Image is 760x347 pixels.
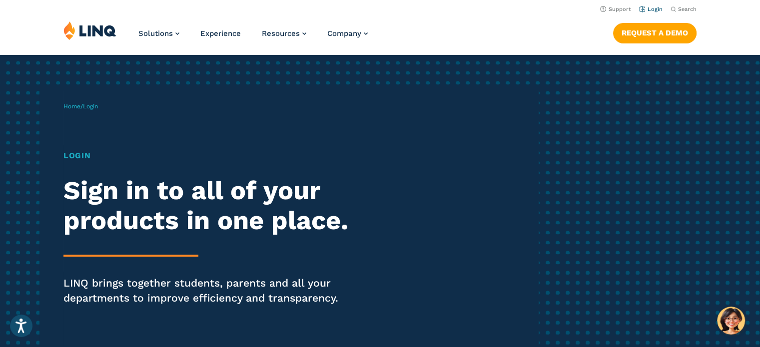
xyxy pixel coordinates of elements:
[613,23,697,43] a: Request a Demo
[671,5,697,13] button: Open Search Bar
[262,29,300,38] span: Resources
[63,176,356,236] h2: Sign in to all of your products in one place.
[327,29,361,38] span: Company
[63,103,98,110] span: /
[83,103,98,110] span: Login
[138,21,368,54] nav: Primary Navigation
[63,150,356,162] h1: Login
[200,29,241,38] a: Experience
[63,276,356,306] p: LINQ brings together students, parents and all your departments to improve efficiency and transpa...
[63,21,116,40] img: LINQ | K‑12 Software
[678,6,697,12] span: Search
[138,29,173,38] span: Solutions
[327,29,368,38] a: Company
[262,29,306,38] a: Resources
[63,103,80,110] a: Home
[613,21,697,43] nav: Button Navigation
[639,6,663,12] a: Login
[600,6,631,12] a: Support
[138,29,179,38] a: Solutions
[717,307,745,335] button: Hello, have a question? Let’s chat.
